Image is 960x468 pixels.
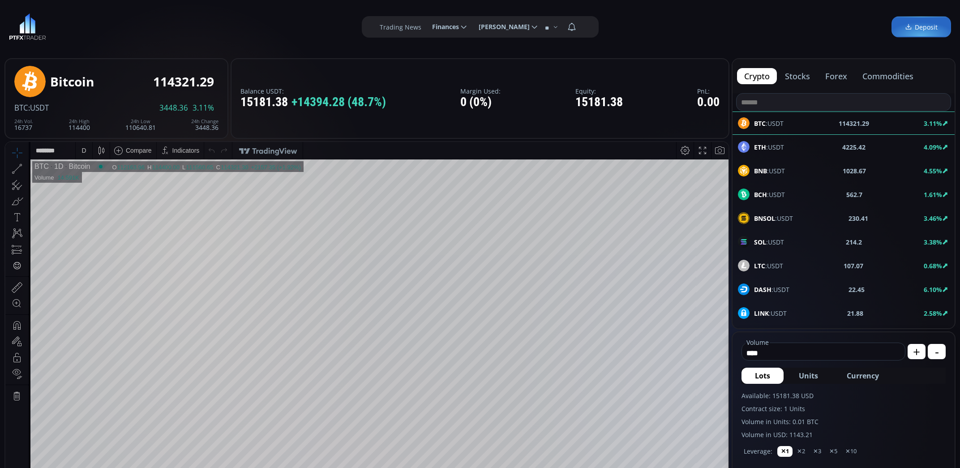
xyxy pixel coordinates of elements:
[706,393,718,400] div: auto
[855,68,921,84] button: commodities
[755,370,770,381] span: Lots
[924,214,942,223] b: 3.46%
[924,143,942,151] b: 4.09%
[847,309,863,318] b: 21.88
[754,143,766,151] b: ETH
[180,22,208,29] div: 111560.65
[50,75,94,89] div: Bitcoin
[575,95,623,109] div: 15181.38
[741,368,784,384] button: Lots
[741,404,946,413] label: Contract size: 1 Units
[76,5,81,12] div: D
[754,262,765,270] b: LTC
[21,367,25,379] div: Hide Drawings Toolbar
[52,32,73,39] div: 14.591K
[754,166,785,176] span: :USDT
[754,214,775,223] b: BNSOL
[924,238,942,246] b: 3.38%
[697,95,720,109] div: 0.00
[846,237,862,247] b: 214.2
[688,388,703,405] div: Toggle Log Scale
[843,166,866,176] b: 1028.67
[43,21,58,29] div: 1D
[14,119,33,124] div: 24h Vol.
[799,370,818,381] span: Units
[245,22,295,29] div: +2157.35 (+1.92%)
[849,285,865,294] b: 22.45
[146,22,174,29] div: 114400.00
[741,430,946,439] label: Volume in USD: 1143.21
[167,5,194,12] div: Indicators
[905,22,938,32] span: Deposit
[810,446,825,457] button: ✕3
[215,22,243,29] div: 114321.30
[426,18,459,36] span: Finances
[697,88,720,94] label: PnL:
[177,22,180,29] div: L
[741,391,946,400] label: Available: 15181.38 USD
[924,262,942,270] b: 0.68%
[8,120,15,128] div: 
[460,88,501,94] label: Margin Used:
[844,261,863,270] b: 107.07
[112,22,139,29] div: 112163.96
[754,237,784,247] span: :USDT
[778,68,817,84] button: stocks
[69,119,90,124] div: 24h High
[924,167,942,175] b: 4.55%
[211,22,215,29] div: C
[14,119,33,131] div: 16737
[891,17,951,38] a: Deposit
[159,104,188,112] span: 3448.36
[14,103,28,113] span: BTC
[785,368,831,384] button: Units
[58,21,85,29] div: Bitcoin
[703,388,721,405] div: Toggle Auto Scale
[741,417,946,426] label: Volume in Units: 0.01 BTC
[191,119,219,124] div: 24h Change
[754,309,769,318] b: LINK
[754,142,784,152] span: :USDT
[120,5,146,12] div: Compare
[193,104,214,112] span: 3.11%
[928,344,946,359] button: -
[754,285,771,294] b: DASH
[777,446,793,457] button: ✕1
[460,95,501,109] div: 0 (0%)
[88,393,95,400] div: 5d
[101,393,108,400] div: 1d
[842,446,860,457] button: ✕10
[924,309,942,318] b: 2.58%
[28,103,49,113] span: :USDT
[744,447,772,456] label: Leverage:
[91,21,99,29] div: Market open
[32,393,39,400] div: 5y
[380,22,421,32] label: Trading News
[58,393,67,400] div: 3m
[847,370,879,381] span: Currency
[846,190,862,199] b: 562.7
[240,88,386,94] label: Balance USDT:
[754,190,767,199] b: BCH
[754,309,787,318] span: :USDT
[125,119,156,124] div: 24h Low
[754,167,767,175] b: BNB
[107,22,111,29] div: O
[73,393,81,400] div: 1m
[618,388,667,405] button: 21:12:23 (UTC)
[691,393,700,400] div: log
[69,119,90,131] div: 114400
[754,285,789,294] span: :USDT
[125,119,156,131] div: 110640.81
[676,388,688,405] div: Toggle Percentage
[793,446,809,457] button: ✕2
[240,95,386,109] div: 15181.38
[9,13,46,40] img: LOGO
[120,388,134,405] div: Go to
[754,214,793,223] span: :USDT
[621,393,664,400] span: 21:12:23 (UTC)
[842,142,866,152] b: 4225.42
[153,75,214,89] div: 114321.29
[754,190,785,199] span: :USDT
[575,88,623,94] label: Equity:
